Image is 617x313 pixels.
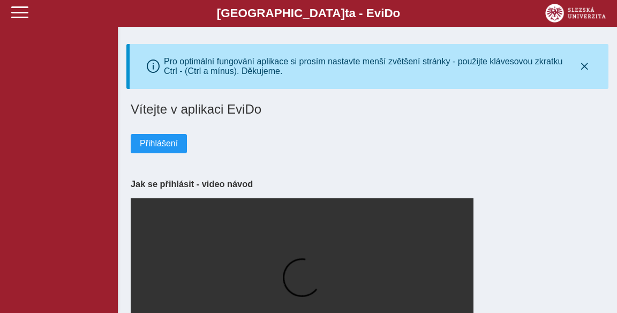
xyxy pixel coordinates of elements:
span: o [393,6,401,20]
span: Přihlášení [140,139,178,148]
h3: Jak se přihlásit - video návod [131,179,604,189]
span: D [384,6,393,20]
b: [GEOGRAPHIC_DATA] a - Evi [32,6,585,20]
button: Přihlášení [131,134,187,153]
span: t [345,6,349,20]
h1: Vítejte v aplikaci EviDo [131,102,604,117]
img: logo_web_su.png [545,4,606,23]
div: Pro optimální fungování aplikace si prosím nastavte menší zvětšení stránky - použijte klávesovou ... [164,57,578,76]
